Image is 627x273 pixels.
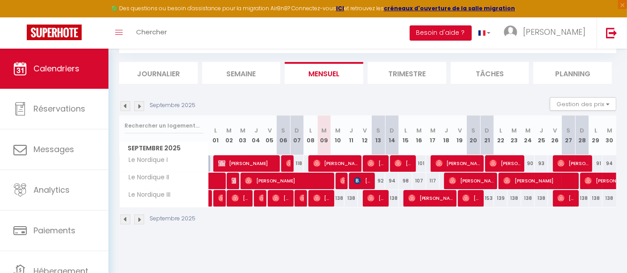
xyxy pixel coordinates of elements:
div: 139 [494,190,507,207]
span: Le Nordique I [121,155,170,165]
th: 28 [575,116,589,155]
th: 01 [209,116,222,155]
span: Le Nordique III [121,190,173,200]
div: 91 [589,155,602,172]
abbr: D [580,126,585,135]
th: 15 [399,116,412,155]
button: Gestion des prix [550,97,616,111]
div: 94 [602,155,616,172]
div: 138 [331,190,344,207]
div: 138 [385,190,399,207]
div: 138 [521,190,535,207]
th: 25 [535,116,548,155]
span: [PERSON_NAME] [367,190,385,207]
span: Paiements [33,225,75,236]
abbr: M [430,126,436,135]
th: 18 [440,116,453,155]
th: 07 [290,116,303,155]
a: Chercher [129,17,174,49]
a: ICI [336,4,344,12]
a: ... [PERSON_NAME] [497,17,597,49]
p: Septembre 2025 [149,215,195,223]
abbr: J [540,126,543,135]
span: [PERSON_NAME] [490,155,521,172]
img: Super Booking [27,25,82,40]
button: Ouvrir le widget de chat LiveChat [7,4,34,30]
li: Tâches [451,62,529,84]
abbr: S [567,126,571,135]
button: Besoin d'aide ? [410,25,472,41]
span: [PERSON_NAME] [394,155,412,172]
span: [PERSON_NAME] [272,190,290,207]
span: [PERSON_NAME] [503,172,575,189]
th: 12 [358,116,371,155]
span: [PERSON_NAME] [313,155,358,172]
abbr: L [594,126,597,135]
th: 02 [222,116,236,155]
span: New [PERSON_NAME] [340,172,345,189]
div: 94 [385,173,399,189]
th: 19 [453,116,466,155]
th: 06 [277,116,290,155]
span: [PERSON_NAME] [259,190,263,207]
abbr: L [404,126,407,135]
abbr: S [281,126,285,135]
a: créneaux d'ouverture de la salle migration [384,4,515,12]
span: Messages [33,144,74,155]
span: Analytics [33,184,70,195]
abbr: M [511,126,517,135]
span: [PERSON_NAME] [218,190,223,207]
div: 107 [412,173,426,189]
span: [PERSON_NAME] [367,155,385,172]
div: 138 [535,190,548,207]
div: 93 [535,155,548,172]
abbr: L [309,126,312,135]
abbr: D [390,126,394,135]
abbr: J [349,126,353,135]
span: [PERSON_NAME] [462,190,480,207]
abbr: S [376,126,380,135]
div: 138 [575,190,589,207]
div: 118 [290,155,303,172]
span: [PERSON_NAME] [449,172,494,189]
span: [PERSON_NAME] [245,172,330,189]
a: [PERSON_NAME] [209,190,213,207]
li: Mensuel [285,62,363,84]
span: Le Nordique II [121,173,172,182]
th: 16 [412,116,426,155]
li: Planning [533,62,612,84]
span: Calendriers [33,63,79,74]
th: 30 [602,116,616,155]
li: Journalier [119,62,198,84]
span: [PERSON_NAME] [232,172,236,189]
div: 98 [399,173,412,189]
span: Septembre 2025 [120,142,208,155]
th: 22 [494,116,507,155]
abbr: S [472,126,476,135]
span: [PERSON_NAME] [299,190,304,207]
div: 92 [372,173,385,189]
li: Trimestre [368,62,446,84]
th: 09 [317,116,331,155]
img: logout [606,27,617,38]
th: 05 [263,116,276,155]
input: Rechercher un logement... [125,118,203,134]
th: 26 [548,116,561,155]
span: [PERSON_NAME] [232,190,249,207]
abbr: J [254,126,258,135]
span: [PERSON_NAME] [286,155,291,172]
div: 117 [426,173,440,189]
th: 27 [562,116,575,155]
span: Réservations [33,103,85,114]
abbr: L [499,126,502,135]
th: 11 [345,116,358,155]
span: [PERSON_NAME] [408,190,453,207]
div: 153 [480,190,494,207]
th: 20 [467,116,480,155]
abbr: M [607,126,612,135]
div: 138 [345,190,358,207]
th: 03 [236,116,249,155]
abbr: V [458,126,462,135]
